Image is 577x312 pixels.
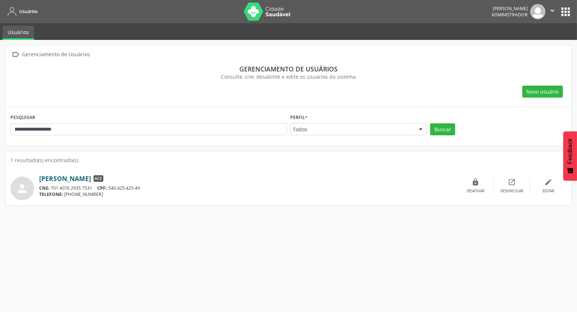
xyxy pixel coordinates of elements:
button: apps [559,5,572,18]
i: person [16,182,29,195]
label: Perfil [290,112,308,123]
div: [PHONE_NUMBER] [39,191,458,197]
span: Novo usuário [527,88,559,95]
img: img [530,4,545,19]
a: Usuários [3,26,34,40]
div: Desvincular [500,189,523,194]
div: Gerenciamento de usuários [16,65,561,73]
i:  [548,7,556,15]
span: CPF: [98,185,107,191]
a: [PERSON_NAME] [39,175,91,182]
i: edit [544,178,552,186]
div: 1 resultado(s) encontrado(s) [11,156,566,164]
div: Desativar [467,189,485,194]
span: Todos [293,126,412,133]
a: Usuários [5,5,38,17]
div: Editar [543,189,554,194]
a:  Gerenciamento de Usuários [11,49,91,60]
span: CNS: [39,185,50,191]
span: TELEFONE: [39,191,63,197]
label: PESQUISAR [11,112,35,123]
div: 701 4076 2935 7531 540.425.425-49 [39,185,458,191]
span: Feedback [567,139,573,164]
span: Administrador [491,12,528,18]
button: Feedback - Mostrar pesquisa [563,131,577,181]
div: Consulte, crie, desabilite e edite os usuários do sistema [16,73,561,81]
span: ACE [94,175,103,182]
i: lock [472,178,480,186]
div: Gerenciamento de Usuários [21,49,91,60]
div: [PERSON_NAME] [491,5,528,12]
i: open_in_new [508,178,516,186]
i:  [11,49,21,60]
span: Usuários [19,8,38,15]
button: Buscar [430,123,455,136]
button:  [545,4,559,19]
button: Novo usuário [522,86,563,98]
